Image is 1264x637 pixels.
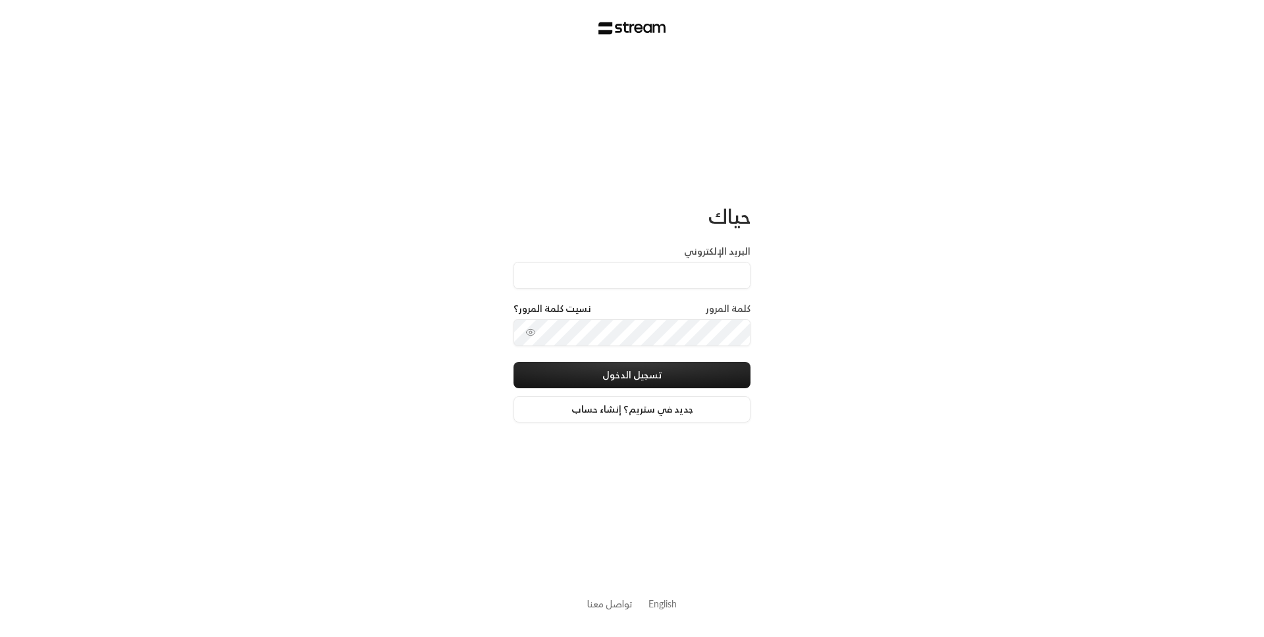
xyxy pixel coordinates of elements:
[598,22,666,35] img: Stream Logo
[513,302,591,315] a: نسيت كلمة المرور؟
[520,322,541,343] button: toggle password visibility
[648,592,677,616] a: English
[587,597,633,611] button: تواصل معنا
[587,596,633,612] a: تواصل معنا
[684,245,750,258] label: البريد الإلكتروني
[513,396,750,422] a: جديد في ستريم؟ إنشاء حساب
[706,302,750,315] label: كلمة المرور
[513,362,750,388] button: تسجيل الدخول
[708,199,750,234] span: حياك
